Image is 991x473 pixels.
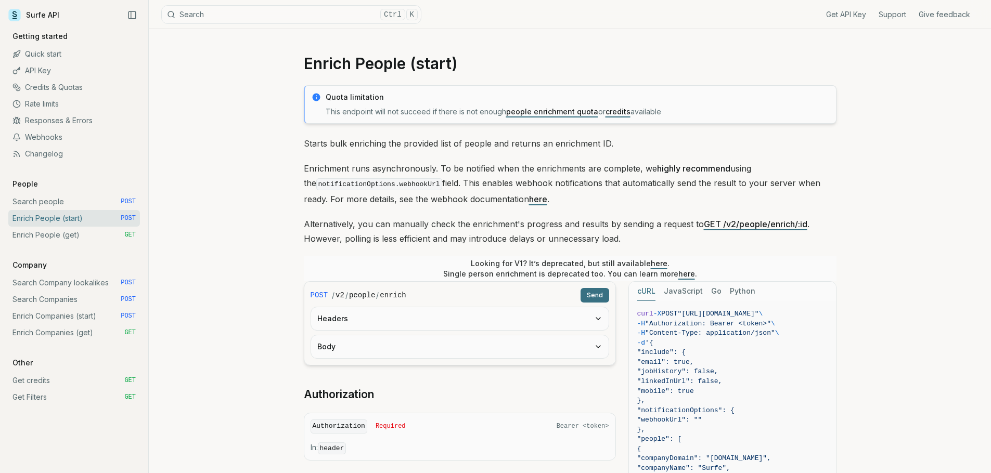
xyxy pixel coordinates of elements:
[326,107,830,117] p: This endpoint will not succeed if there is not enough or available
[304,387,374,402] a: Authorization
[376,422,406,430] span: Required
[637,329,646,337] span: -H
[121,312,136,320] span: POST
[704,219,807,229] a: GET /v2/people/enrich/:id
[8,291,140,308] a: Search Companies POST
[304,161,836,206] p: Enrichment runs asynchronously. To be notified when the enrichments are complete, we using the fi...
[121,198,136,206] span: POST
[332,290,334,300] span: /
[637,406,735,414] span: "notificationOptions": {
[637,282,655,301] button: cURL
[124,393,136,401] span: GET
[121,295,136,304] span: POST
[8,308,140,324] a: Enrich Companies (start) POST
[775,329,779,337] span: \
[316,178,442,190] code: notificationOptions.webhookUrl
[637,310,653,318] span: curl
[651,259,667,268] a: here
[376,290,379,300] span: /
[645,320,771,327] span: "Authorization: Bearer <token>"
[8,129,140,146] a: Webhooks
[406,9,418,20] kbd: K
[311,290,328,300] span: POST
[661,310,677,318] span: POST
[645,329,775,337] span: "Content-Type: application/json"
[637,426,646,433] span: },
[637,454,771,462] span: "companyDomain": "[DOMAIN_NAME]",
[311,307,609,330] button: Headers
[8,260,51,270] p: Company
[8,112,140,129] a: Responses & Errors
[637,387,694,395] span: "mobile": true
[380,290,406,300] code: enrich
[653,310,662,318] span: -X
[637,445,641,453] span: {
[557,422,609,430] span: Bearer <token>
[637,397,646,404] span: },
[8,193,140,210] a: Search people POST
[8,46,140,62] a: Quick start
[678,269,695,278] a: here
[8,96,140,112] a: Rate limits
[336,290,344,300] code: v2
[8,79,140,96] a: Credits & Quotas
[8,31,72,42] p: Getting started
[8,7,59,23] a: Surfe API
[919,9,970,20] a: Give feedback
[304,136,836,151] p: Starts bulk enriching the provided list of people and returns an enrichment ID.
[124,329,136,337] span: GET
[8,358,37,368] p: Other
[8,227,140,243] a: Enrich People (get) GET
[637,416,702,424] span: "webhookUrl": ""
[506,107,598,116] a: people enrichment quota
[730,282,755,301] button: Python
[121,279,136,287] span: POST
[318,442,346,454] code: header
[380,9,405,20] kbd: Ctrl
[161,5,421,24] button: SearchCtrlK
[637,464,730,472] span: "companyName": "Surfe",
[8,146,140,162] a: Changelog
[759,310,763,318] span: \
[124,231,136,239] span: GET
[443,258,697,279] p: Looking for V1? It’s deprecated, but still available . Single person enrichment is deprecated too...
[637,358,694,366] span: "email": true,
[637,339,646,347] span: -d
[121,214,136,222] span: POST
[711,282,722,301] button: Go
[657,163,730,174] strong: highly recommend
[8,62,140,79] a: API Key
[8,389,140,405] a: Get Filters GET
[304,217,836,246] p: Alternatively, you can manually check the enrichment's progress and results by sending a request ...
[678,310,759,318] span: "[URL][DOMAIN_NAME]"
[637,435,682,443] span: "people": [
[645,339,653,347] span: '{
[124,376,136,385] span: GET
[637,377,723,385] span: "linkedInUrl": false,
[311,419,367,433] code: Authorization
[879,9,906,20] a: Support
[606,107,630,116] a: credits
[8,210,140,227] a: Enrich People (start) POST
[124,7,140,23] button: Collapse Sidebar
[311,335,609,358] button: Body
[8,179,42,189] p: People
[304,54,836,73] h1: Enrich People (start)
[637,320,646,327] span: -H
[311,442,609,454] p: In:
[345,290,348,300] span: /
[581,288,609,303] button: Send
[529,194,547,204] a: here
[8,274,140,291] a: Search Company lookalikes POST
[664,282,703,301] button: JavaScript
[8,372,140,389] a: Get credits GET
[826,9,866,20] a: Get API Key
[637,348,686,356] span: "include": {
[326,92,830,102] p: Quota limitation
[637,367,718,375] span: "jobHistory": false,
[349,290,375,300] code: people
[8,324,140,341] a: Enrich Companies (get) GET
[771,320,775,327] span: \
